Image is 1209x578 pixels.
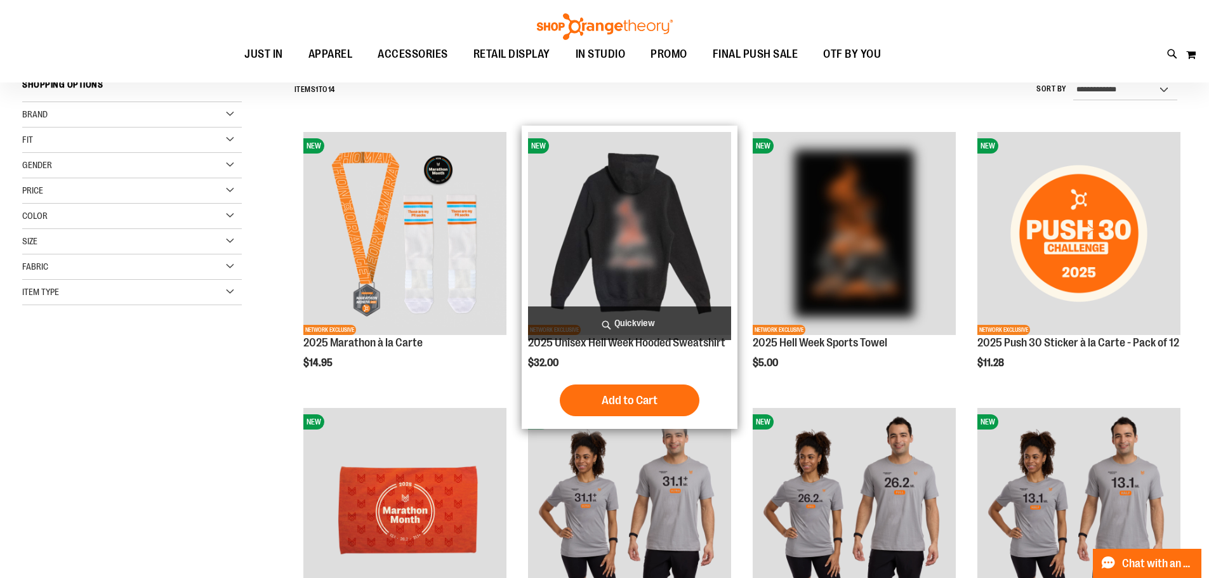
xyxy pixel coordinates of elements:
span: NEW [753,138,774,154]
button: Chat with an Expert [1093,549,1202,578]
span: ACCESSORIES [378,40,448,69]
span: NETWORK EXCLUSIVE [977,325,1030,335]
img: 2025 Hell Week Sports Towel [753,132,956,335]
a: 2025 Marathon à la CarteNEWNETWORK EXCLUSIVE [303,132,506,337]
span: PROMO [651,40,687,69]
span: 1 [315,85,319,94]
img: 2025 Hell Week Hooded Sweatshirt [528,132,731,335]
a: 2025 Push 30 Sticker à la Carte - Pack of 12 [977,336,1179,349]
a: 2025 Unisex Hell Week Hooded Sweatshirt [528,336,725,349]
span: $32.00 [528,357,560,369]
img: 2025 Push 30 Sticker à la Carte - Pack of 12 [977,132,1180,335]
span: $14.95 [303,357,334,369]
span: Fit [22,135,33,145]
span: NEW [753,414,774,430]
img: 2025 Marathon à la Carte [303,132,506,335]
div: product [971,126,1187,401]
span: FINAL PUSH SALE [713,40,798,69]
img: Shop Orangetheory [535,13,675,40]
div: product [746,126,962,401]
span: Price [22,185,43,195]
label: Sort By [1036,84,1067,95]
span: NEW [977,414,998,430]
span: NETWORK EXCLUSIVE [753,325,805,335]
span: Size [22,236,37,246]
div: product [522,126,737,429]
button: Add to Cart [560,384,699,416]
span: Gender [22,160,52,170]
h2: Items to [294,80,335,100]
span: NEW [303,138,324,154]
a: 2025 Hell Week Hooded SweatshirtNEWNETWORK EXCLUSIVE [528,132,731,337]
span: RETAIL DISPLAY [473,40,550,69]
span: NEW [977,138,998,154]
span: NEW [303,414,324,430]
span: Chat with an Expert [1122,558,1194,570]
span: Fabric [22,261,48,272]
span: $11.28 [977,357,1006,369]
span: APPAREL [308,40,353,69]
span: Brand [22,109,48,119]
a: 2025 Hell Week Sports Towel [753,336,887,349]
strong: Shopping Options [22,74,242,102]
span: NEW [528,138,549,154]
span: 14 [328,85,335,94]
span: NETWORK EXCLUSIVE [303,325,356,335]
span: Item Type [22,287,59,297]
a: 2025 Marathon à la Carte [303,336,423,349]
a: Quickview [528,306,731,340]
span: OTF BY YOU [823,40,881,69]
div: product [297,126,513,401]
span: $5.00 [753,357,780,369]
span: Color [22,211,48,221]
span: IN STUDIO [576,40,626,69]
span: JUST IN [244,40,283,69]
a: 2025 Push 30 Sticker à la Carte - Pack of 12NEWNETWORK EXCLUSIVE [977,132,1180,337]
a: 2025 Hell Week Sports TowelNEWNETWORK EXCLUSIVE [753,132,956,337]
span: Add to Cart [602,393,657,407]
